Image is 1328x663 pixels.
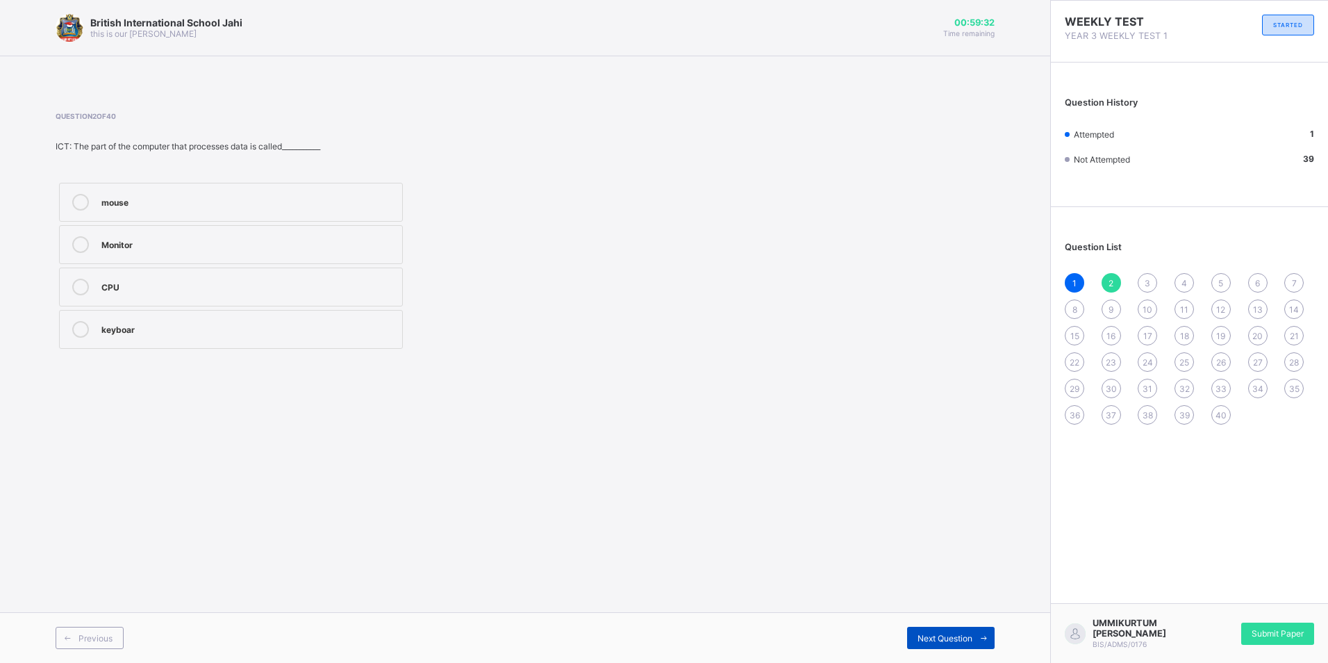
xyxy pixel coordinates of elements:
[1145,278,1150,288] span: 3
[1109,278,1113,288] span: 2
[943,17,995,28] span: 00:59:32
[1065,15,1190,28] span: WEEKLY TEST
[1218,278,1223,288] span: 5
[1215,410,1227,420] span: 40
[1070,410,1080,420] span: 36
[1106,410,1116,420] span: 37
[1093,640,1147,648] span: BIS/ADMS/0176
[1065,97,1138,108] span: Question History
[1253,304,1263,315] span: 13
[943,29,995,38] span: Time remaining
[1253,357,1263,368] span: 27
[1290,331,1299,341] span: 21
[1216,331,1225,341] span: 19
[101,321,395,335] div: keyboar
[101,236,395,250] div: Monitor
[1180,304,1188,315] span: 11
[101,279,395,293] div: CPU
[1143,410,1153,420] span: 38
[1289,304,1299,315] span: 14
[1106,384,1117,394] span: 30
[1070,384,1079,394] span: 29
[1216,357,1226,368] span: 26
[918,633,972,644] span: Next Question
[1252,628,1304,639] span: Submit Paper
[1252,384,1263,394] span: 34
[1181,278,1187,288] span: 4
[1252,331,1263,341] span: 20
[56,112,640,120] span: Question 2 of 40
[1292,278,1297,288] span: 7
[1255,278,1260,288] span: 6
[1143,331,1152,341] span: 17
[1106,357,1116,368] span: 23
[1106,331,1115,341] span: 16
[1143,384,1152,394] span: 31
[1179,410,1190,420] span: 39
[1065,242,1122,252] span: Question List
[1179,357,1189,368] span: 25
[1072,278,1077,288] span: 1
[1143,304,1152,315] span: 10
[78,633,113,644] span: Previous
[1180,331,1189,341] span: 18
[1074,154,1130,165] span: Not Attempted
[1303,154,1314,164] b: 39
[1289,357,1299,368] span: 28
[1143,357,1153,368] span: 24
[1070,331,1079,341] span: 15
[1074,129,1114,140] span: Attempted
[1093,618,1190,639] span: UMMIKURTUM [PERSON_NAME]
[1289,384,1300,394] span: 35
[1273,22,1303,28] span: STARTED
[1179,384,1190,394] span: 32
[90,28,197,39] span: this is our [PERSON_NAME]
[1310,129,1314,139] b: 1
[1072,304,1077,315] span: 8
[1065,31,1190,41] span: YEAR 3 WEEKLY TEST 1
[56,141,640,152] div: ICT: The part of the computer that processes data is called___________
[1109,304,1113,315] span: 9
[101,194,395,208] div: mouse
[1215,384,1227,394] span: 33
[1070,357,1079,368] span: 22
[1216,304,1225,315] span: 12
[90,17,242,28] span: British International School Jahi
